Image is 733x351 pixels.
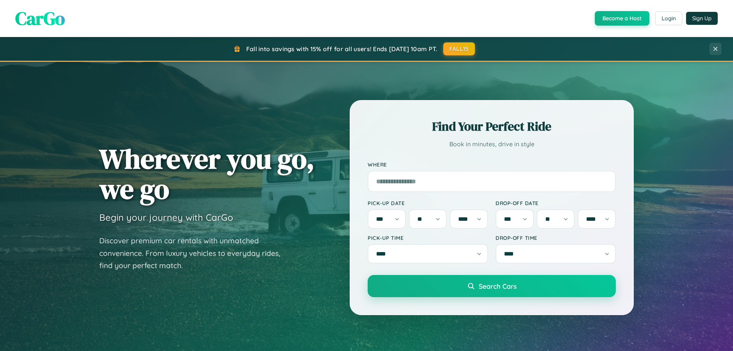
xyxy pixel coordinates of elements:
h3: Begin your journey with CarGo [99,212,233,223]
p: Discover premium car rentals with unmatched convenience. From luxury vehicles to everyday rides, ... [99,235,290,272]
label: Where [368,161,616,168]
label: Pick-up Time [368,235,488,241]
span: Fall into savings with 15% off for all users! Ends [DATE] 10am PT. [246,45,438,53]
span: Search Cars [479,282,517,290]
h2: Find Your Perfect Ride [368,118,616,135]
label: Drop-off Date [496,200,616,206]
button: FALL15 [443,42,475,55]
label: Pick-up Date [368,200,488,206]
button: Login [655,11,682,25]
h1: Wherever you go, we go [99,144,315,204]
button: Search Cars [368,275,616,297]
button: Sign Up [686,12,718,25]
p: Book in minutes, drive in style [368,139,616,150]
button: Become a Host [595,11,649,26]
label: Drop-off Time [496,235,616,241]
span: CarGo [15,6,65,31]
